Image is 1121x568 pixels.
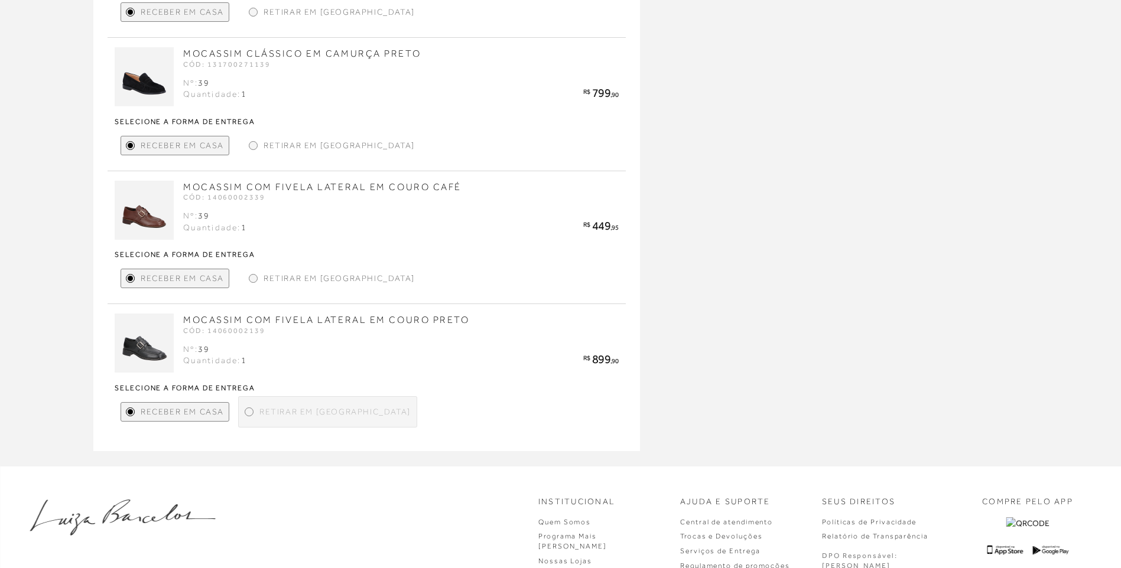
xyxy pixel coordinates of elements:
[987,545,1023,555] img: App Store Logo
[592,86,610,99] span: 799
[583,354,590,361] span: R$
[538,532,607,550] a: Programa Mais [PERSON_NAME]
[183,327,265,335] span: CÓD: 14060002139
[115,118,619,125] strong: Selecione a forma de entrega
[241,89,247,99] span: 1
[115,384,619,391] strong: Selecione a forma de entrega
[115,251,619,258] strong: Selecione a forma de entrega
[538,496,615,508] p: Institucional
[141,406,224,418] span: Receber em Casa
[198,78,210,87] span: 39
[822,532,928,540] a: Relatório de Transparência
[592,219,610,232] span: 449
[183,355,247,367] div: Quantidade:
[183,60,271,68] span: CÓD: 131700271139
[183,77,247,89] div: Nº:
[680,532,762,540] a: Trocas e Devoluções
[141,272,224,285] span: Receber em Casa
[264,6,415,18] span: Retirar em [GEOGRAPHIC_DATA]
[680,547,760,555] a: Serviços de Entrega
[198,344,210,354] span: 39
[183,222,247,234] div: Quantidade:
[680,518,773,526] a: Central de atendimento
[115,181,174,240] img: MOCASSIM COM FIVELA LATERAL EM COURO CAFÉ
[264,139,415,152] span: Retirar em [GEOGRAPHIC_DATA]
[822,496,895,508] p: Seus Direitos
[183,193,265,201] span: CÓD: 14060002339
[583,221,590,228] span: R$
[115,314,174,373] img: MOCASSIM COM FIVELA LATERAL EM COURO PRETO
[1006,517,1049,530] img: QRCODE
[141,6,224,18] span: Receber em Casa
[610,357,619,364] span: ,90
[538,518,591,526] a: Quem Somos
[141,139,224,152] span: Receber em Casa
[241,223,247,232] span: 1
[592,352,610,365] span: 899
[30,500,215,536] img: luiza-barcelos.png
[610,224,619,231] span: ,95
[115,47,174,106] img: MOCASSIM CLÁSSICO EM CAMURÇA PRETO
[183,182,462,192] a: MOCASSIM COM FIVELA LATERAL EM COURO CAFÉ
[1032,545,1068,555] img: Google Play Logo
[183,210,247,222] div: Nº:
[680,496,771,508] p: Ajuda e Suporte
[183,89,247,100] div: Quantidade:
[610,91,619,98] span: ,90
[822,518,917,526] a: Políticas de Privacidade
[183,344,247,355] div: Nº:
[259,406,411,418] span: Retirar em [GEOGRAPHIC_DATA]
[241,355,247,365] span: 1
[198,211,210,220] span: 39
[264,272,415,285] span: Retirar em [GEOGRAPHIC_DATA]
[982,496,1073,508] p: COMPRE PELO APP
[183,48,421,59] a: MOCASSIM CLÁSSICO EM CAMURÇA PRETO
[183,315,470,325] a: MOCASSIM COM FIVELA LATERAL EM COURO PRETO
[583,88,590,95] span: R$
[538,557,592,565] a: Nossas Lojas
